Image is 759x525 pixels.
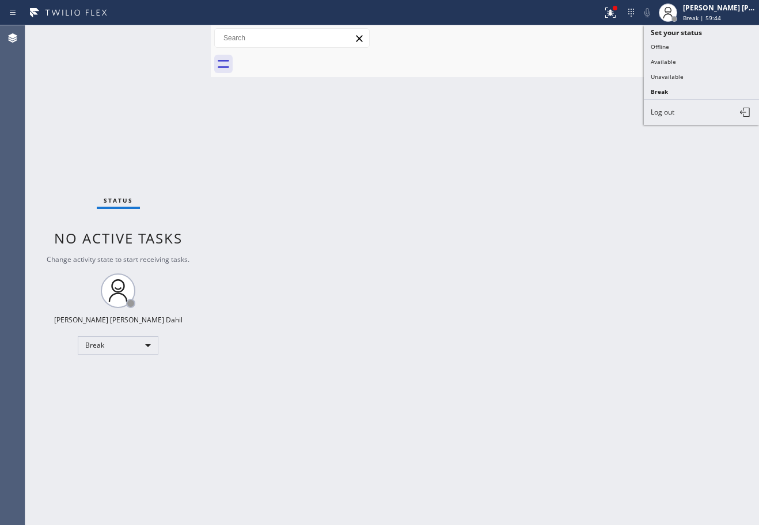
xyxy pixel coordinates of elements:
[47,254,189,264] span: Change activity state to start receiving tasks.
[639,5,655,21] button: Mute
[104,196,133,204] span: Status
[215,29,369,47] input: Search
[78,336,158,355] div: Break
[54,315,183,325] div: [PERSON_NAME] [PERSON_NAME] Dahil
[683,14,721,22] span: Break | 59:44
[54,229,183,248] span: No active tasks
[683,3,756,13] div: [PERSON_NAME] [PERSON_NAME] Dahil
